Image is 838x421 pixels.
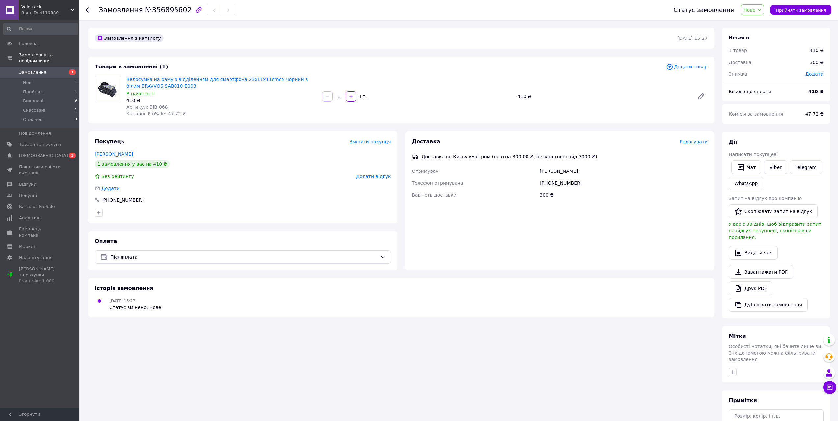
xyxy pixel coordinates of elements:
[729,139,737,145] span: Дії
[19,142,61,147] span: Товари та послуги
[805,71,824,77] span: Додати
[810,47,824,54] div: 410 ₴
[23,89,43,95] span: Прийняті
[764,160,787,174] a: Viber
[23,98,43,104] span: Виконані
[19,130,51,136] span: Повідомлення
[412,180,463,186] span: Телефон отримувача
[805,111,824,117] span: 47.72 ₴
[21,10,79,16] div: Ваш ID: 4119880
[75,107,77,113] span: 1
[729,265,793,279] a: Завантажити PDF
[95,160,170,168] div: 1 замовлення у вас на 410 ₴
[101,174,134,179] span: Без рейтингу
[21,4,71,10] span: Velotrack
[808,89,824,94] b: 410 ₴
[538,165,709,177] div: [PERSON_NAME]
[75,98,77,104] span: 9
[790,160,822,174] a: Telegram
[729,71,747,77] span: Знижка
[357,93,367,100] div: шт.
[729,196,802,201] span: Запит на відгук про компанію
[729,281,772,295] a: Друк PDF
[19,153,68,159] span: [DEMOGRAPHIC_DATA]
[19,215,42,221] span: Аналітика
[666,63,708,70] span: Додати товар
[729,60,751,65] span: Доставка
[101,197,144,203] div: [PHONE_NUMBER]
[95,285,153,291] span: Історія замовлення
[19,193,37,198] span: Покупці
[23,107,45,113] span: Скасовані
[69,69,76,75] span: 1
[69,153,76,158] span: 3
[95,34,164,42] div: Замовлення з каталогу
[538,177,709,189] div: [PHONE_NUMBER]
[776,8,826,13] span: Прийняти замовлення
[19,255,53,261] span: Налаштування
[806,55,827,69] div: 300 ₴
[729,246,778,260] button: Видати чек
[110,253,377,261] span: Післяплата
[729,35,749,41] span: Всього
[109,304,161,311] div: Статус змінено: Нове
[729,344,823,362] span: Особисті нотатки, які бачите лише ви. З їх допомогою можна фільтрувати замовлення
[86,7,91,13] div: Повернутися назад
[19,164,61,176] span: Показники роботи компанії
[95,81,121,97] img: Велосумка на раму з відділенням для смартфона 23x11x11cmсм чорний з білим BRAVVOS SAB010-E003
[350,139,391,144] span: Змінити покупця
[770,5,831,15] button: Прийняти замовлення
[538,189,709,201] div: 300 ₴
[412,192,457,197] span: Вартість доставки
[23,80,33,86] span: Нові
[109,299,135,303] span: [DATE] 15:27
[823,381,836,394] button: Чат з покупцем
[731,160,761,174] button: Чат
[145,6,192,14] span: №356895602
[412,138,441,145] span: Доставка
[677,36,708,41] time: [DATE] 15:27
[729,397,757,404] span: Примітки
[101,186,120,191] span: Додати
[729,89,771,94] span: Всього до сплати
[19,41,38,47] span: Головна
[75,117,77,123] span: 0
[729,152,778,157] span: Написати покупцеві
[420,153,599,160] div: Доставка по Києву кур'єром (платна 300.00 ₴, безкоштовно від 3000 ₴)
[356,174,391,179] span: Додати відгук
[126,91,155,96] span: В наявності
[99,6,143,14] span: Замовлення
[126,77,308,89] a: Велосумка на раму з відділенням для смартфона 23x11x11cmсм чорний з білим BRAVVOS SAB010-E003
[674,7,734,13] div: Статус замовлення
[680,139,708,144] span: Редагувати
[23,117,44,123] span: Оплачені
[19,278,61,284] div: Prom мікс 1 000
[75,80,77,86] span: 1
[729,111,783,117] span: Комісія за замовлення
[126,97,317,104] div: 410 ₴
[126,111,186,116] span: Каталог ProSale: 47.72 ₴
[743,7,755,13] span: Нове
[19,226,61,238] span: Гаманець компанії
[694,90,708,103] a: Редагувати
[95,151,133,157] a: [PERSON_NAME]
[729,298,808,312] button: Дублювати замовлення
[19,204,55,210] span: Каталог ProSale
[95,138,124,145] span: Покупець
[75,89,77,95] span: 1
[729,177,763,190] a: WhatsApp
[126,104,168,110] span: Артикул: BIB-068
[729,48,747,53] span: 1 товар
[3,23,78,35] input: Пошук
[95,64,168,70] span: Товари в замовленні (1)
[729,333,746,339] span: Мітки
[19,69,46,75] span: Замовлення
[19,52,79,64] span: Замовлення та повідомлення
[19,244,36,250] span: Маркет
[95,238,117,244] span: Оплата
[19,181,36,187] span: Відгуки
[412,169,439,174] span: Отримувач
[19,266,61,284] span: [PERSON_NAME] та рахунки
[729,204,818,218] button: Скопіювати запит на відгук
[729,222,821,240] span: У вас є 30 днів, щоб відправити запит на відгук покупцеві, скопіювавши посилання.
